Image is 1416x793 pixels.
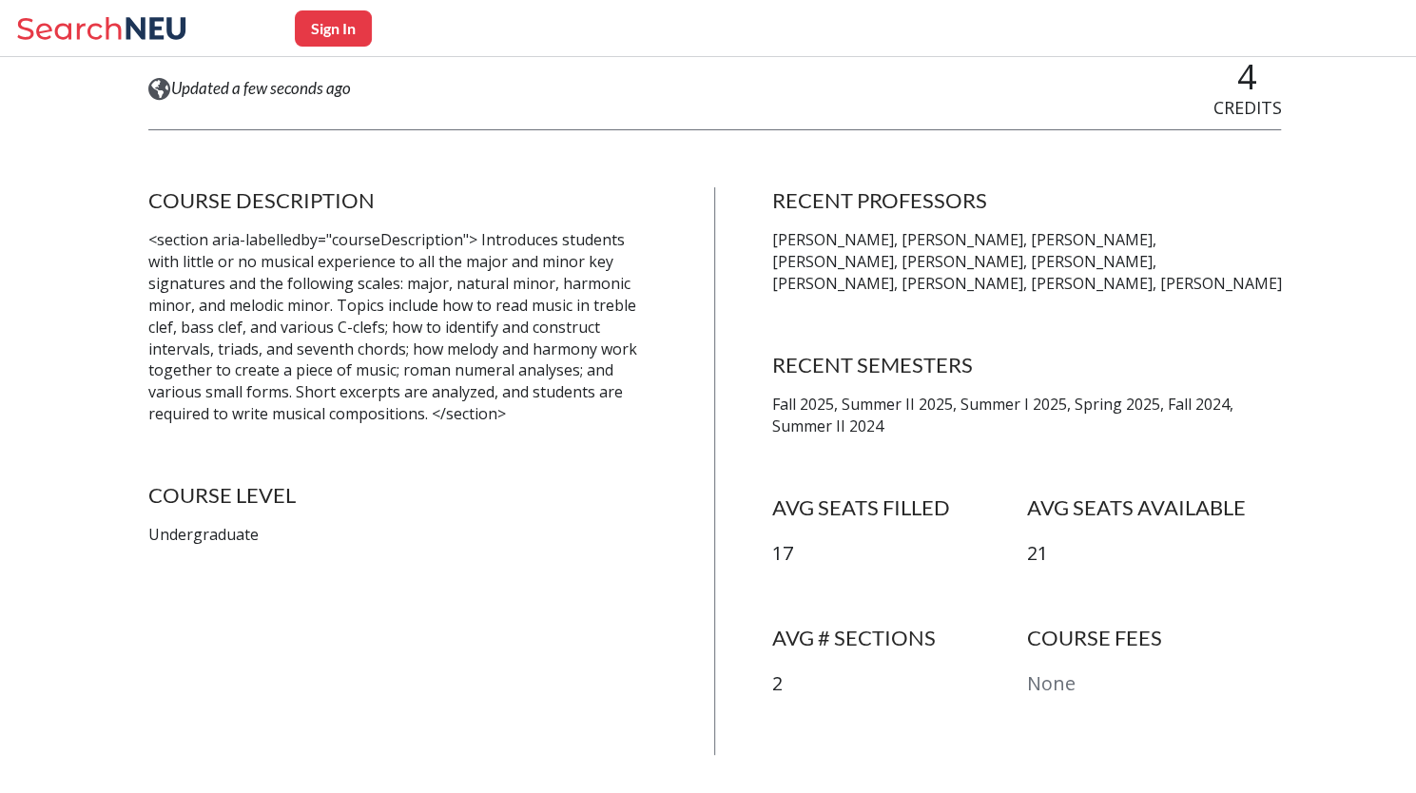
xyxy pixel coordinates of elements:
[771,494,1026,521] h4: AVG SEATS FILLED
[771,229,1281,295] p: [PERSON_NAME], [PERSON_NAME], [PERSON_NAME], [PERSON_NAME], [PERSON_NAME], [PERSON_NAME], [PERSON...
[1026,670,1281,698] p: None
[771,670,1026,698] p: 2
[1026,625,1281,651] h4: COURSE FEES
[1026,540,1281,568] p: 21
[148,187,658,214] h4: COURSE DESCRIPTION
[148,482,658,509] h4: COURSE LEVEL
[771,394,1281,437] p: Fall 2025, Summer II 2025, Summer I 2025, Spring 2025, Fall 2024, Summer II 2024
[771,187,1281,214] h4: RECENT PROFESSORS
[1212,96,1281,119] span: CREDITS
[1237,53,1257,100] span: 4
[295,10,372,47] button: Sign In
[148,524,658,546] p: Undergraduate
[771,352,1281,378] h4: RECENT SEMESTERS
[771,540,1026,568] p: 17
[771,625,1026,651] h4: AVG # SECTIONS
[171,78,351,99] span: Updated a few seconds ago
[148,229,658,425] p: <section aria-labelledby="courseDescription"> Introduces students with little or no musical exper...
[1026,494,1281,521] h4: AVG SEATS AVAILABLE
